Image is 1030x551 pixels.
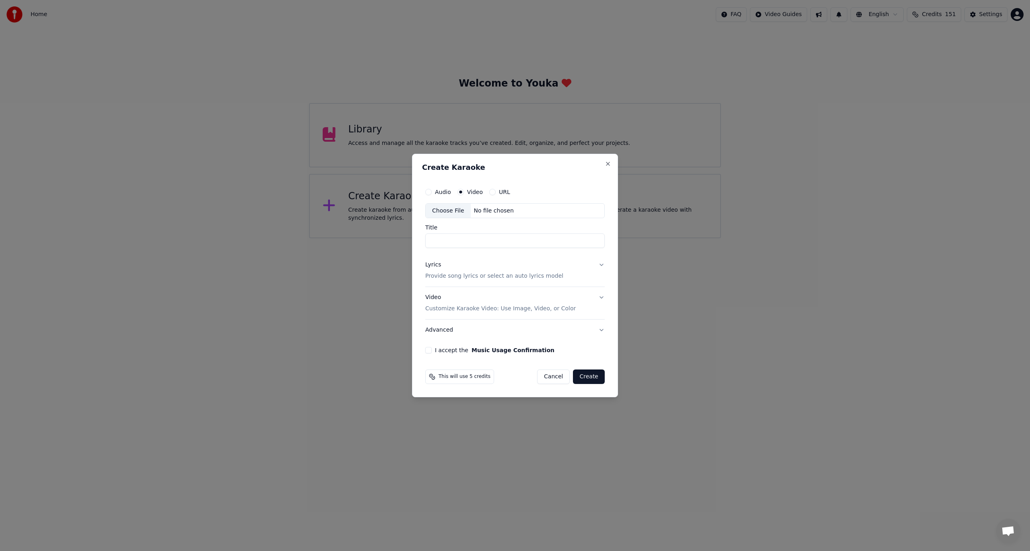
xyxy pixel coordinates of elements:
label: Audio [435,189,451,195]
label: Title [425,225,605,231]
div: Lyrics [425,261,441,269]
button: Cancel [537,369,570,384]
button: Create [573,369,605,384]
div: Video [425,294,576,313]
button: VideoCustomize Karaoke Video: Use Image, Video, or Color [425,287,605,320]
span: This will use 5 credits [439,374,490,380]
h2: Create Karaoke [422,164,608,171]
button: LyricsProvide song lyrics or select an auto lyrics model [425,255,605,287]
label: URL [499,189,510,195]
label: Video [467,189,483,195]
div: No file chosen [471,207,517,215]
div: Choose File [426,204,471,218]
button: Advanced [425,320,605,341]
p: Customize Karaoke Video: Use Image, Video, or Color [425,305,576,313]
button: I accept the [472,347,554,353]
p: Provide song lyrics or select an auto lyrics model [425,272,563,281]
label: I accept the [435,347,554,353]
